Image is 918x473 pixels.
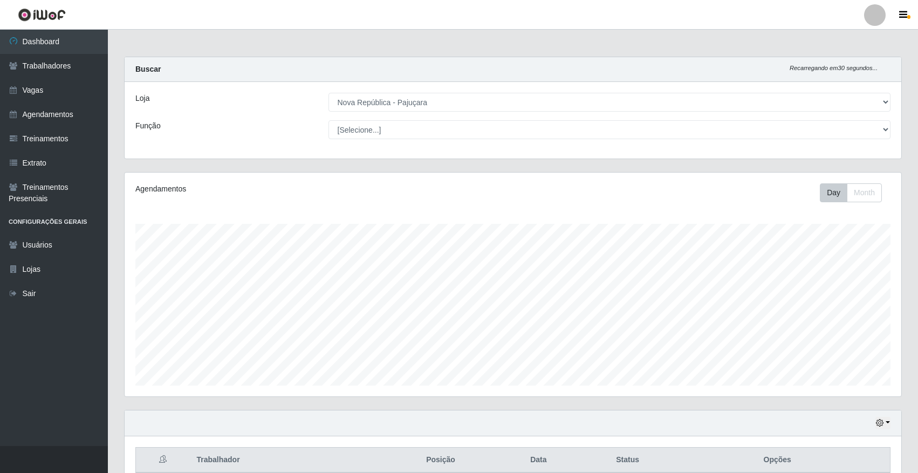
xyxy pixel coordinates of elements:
th: Opções [664,448,890,473]
th: Trabalhador [190,448,395,473]
th: Data [487,448,591,473]
img: CoreUI Logo [18,8,66,22]
th: Posição [395,448,486,473]
div: First group [820,183,882,202]
div: Toolbar with button groups [820,183,890,202]
label: Loja [135,93,149,104]
div: Agendamentos [135,183,441,195]
i: Recarregando em 30 segundos... [790,65,878,71]
th: Status [591,448,665,473]
strong: Buscar [135,65,161,73]
button: Month [847,183,882,202]
label: Função [135,120,161,132]
button: Day [820,183,847,202]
